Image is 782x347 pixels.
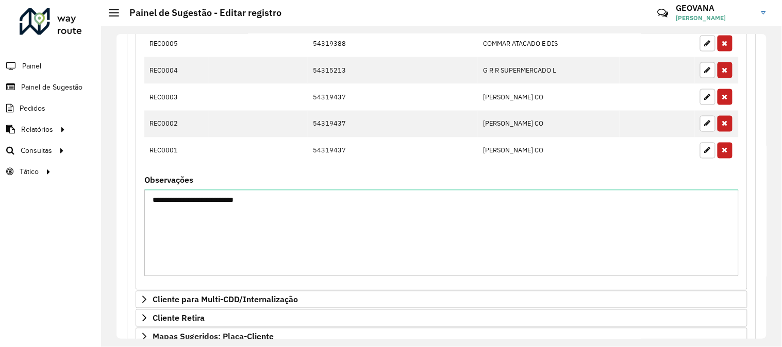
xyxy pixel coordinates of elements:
h2: Painel de Sugestão - Editar registro [119,7,281,19]
span: Relatórios [21,124,53,135]
span: Mapas Sugeridos: Placa-Cliente [153,333,274,341]
td: [PERSON_NAME] CO [478,111,620,137]
td: REC0004 [144,57,209,84]
td: [PERSON_NAME] CO [478,84,620,111]
td: REC0001 [144,137,209,164]
a: Mapas Sugeridos: Placa-Cliente [136,328,747,345]
span: Tático [20,166,39,177]
span: Consultas [21,145,52,156]
td: REC0003 [144,84,209,111]
td: 54319437 [308,111,478,137]
label: Observações [144,174,193,186]
span: [PERSON_NAME] [676,13,754,23]
td: 54319388 [308,30,478,57]
span: Pedidos [20,103,45,114]
td: 54319437 [308,84,478,111]
td: 54315213 [308,57,478,84]
span: Painel de Sugestão [21,82,82,93]
td: G R R SUPERMERCADO L [478,57,620,84]
a: Cliente para Multi-CDD/Internalização [136,291,747,308]
td: REC0002 [144,111,209,137]
td: COMMAR ATACADO E DIS [478,30,620,57]
td: REC0005 [144,30,209,57]
td: 54319437 [308,137,478,164]
a: Contato Rápido [652,2,674,24]
h3: GEOVANA [676,3,754,13]
span: Cliente para Multi-CDD/Internalização [153,296,298,304]
td: [PERSON_NAME] CO [478,137,620,164]
span: Painel [22,61,41,72]
span: Cliente Retira [153,314,205,322]
a: Cliente Retira [136,309,747,327]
